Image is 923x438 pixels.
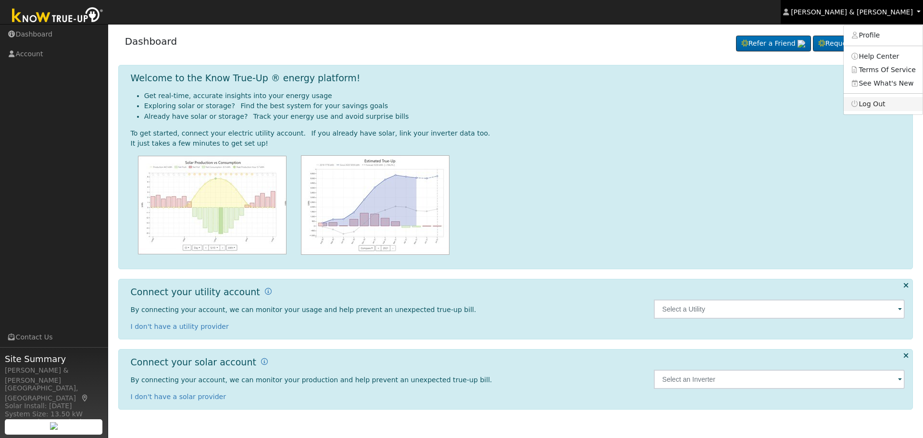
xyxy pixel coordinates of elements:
[131,128,905,138] div: To get started, connect your electric utility account. If you already have solar, link your inver...
[5,409,103,419] div: System Size: 13.50 kW
[131,323,229,330] a: I don't have a utility provider
[144,101,905,111] li: Exploring solar or storage? Find the best system for your savings goals
[7,5,108,27] img: Know True-Up
[81,394,89,402] a: Map
[844,97,923,111] a: Log Out
[50,422,58,430] img: retrieve
[844,50,923,63] a: Help Center
[144,112,905,122] li: Already have solar or storage? Track your energy use and avoid surprise bills
[131,306,476,313] span: By connecting your account, we can monitor your usage and help prevent an unexpected true-up bill.
[844,63,923,76] a: Terms Of Service
[131,287,260,298] h1: Connect your utility account
[144,91,905,101] li: Get real-time, accurate insights into your energy usage
[736,36,811,52] a: Refer a Friend
[844,76,923,90] a: See What's New
[5,365,103,386] div: [PERSON_NAME] & [PERSON_NAME]
[791,8,913,16] span: [PERSON_NAME] & [PERSON_NAME]
[5,417,103,427] div: Storage Size: 30.6 kWh
[125,36,177,47] a: Dashboard
[654,300,905,319] input: Select a Utility
[5,401,103,411] div: Solar Install: [DATE]
[5,383,103,403] div: [GEOGRAPHIC_DATA], [GEOGRAPHIC_DATA]
[131,138,905,149] div: It just takes a few minutes to get set up!
[844,29,923,42] a: Profile
[131,376,492,384] span: By connecting your account, we can monitor your production and help prevent an unexpected true-up...
[131,73,361,84] h1: Welcome to the Know True-Up ® energy platform!
[813,36,906,52] a: Request a Cleaning
[798,40,805,48] img: retrieve
[131,393,226,400] a: I don't have a solar provider
[131,357,256,368] h1: Connect your solar account
[5,352,103,365] span: Site Summary
[654,370,905,389] input: Select an Inverter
